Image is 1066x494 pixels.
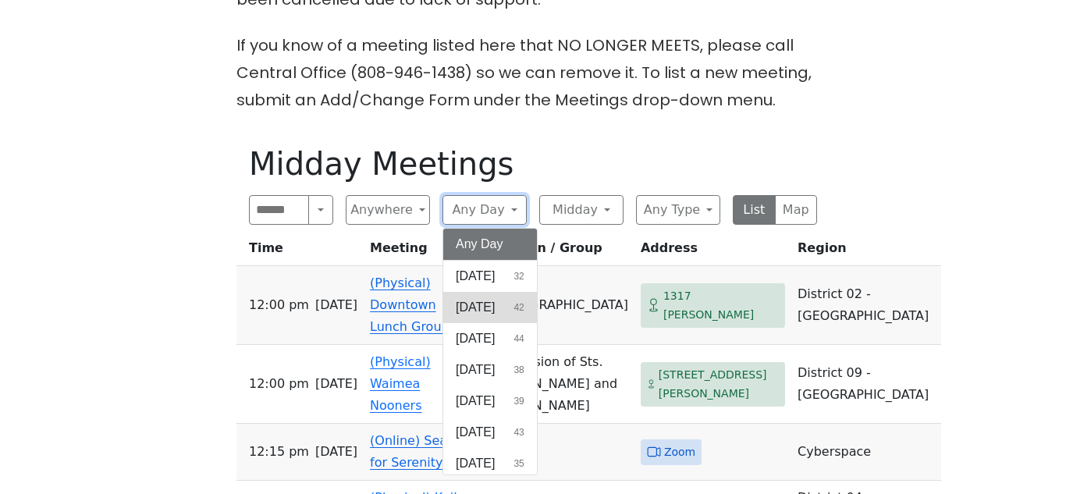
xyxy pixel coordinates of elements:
[513,332,524,346] span: 44 results
[539,195,624,225] button: Midday
[443,261,537,292] button: [DATE]32 results
[443,229,537,260] button: Any Day
[308,195,333,225] button: Search
[791,424,941,481] td: Cyberspace
[443,386,537,417] button: [DATE]39 results
[480,345,634,424] td: The Mission of Sts. [PERSON_NAME] and [PERSON_NAME]
[791,266,941,345] td: District 02 - [GEOGRAPHIC_DATA]
[236,32,830,114] p: If you know of a meeting listed here that NO LONGER MEETS, please call Central Office (808-946-14...
[249,145,817,183] h1: Midday Meetings
[513,425,524,439] span: 43 results
[480,237,634,266] th: Location / Group
[456,392,495,410] span: [DATE]
[315,441,357,463] span: [DATE]
[443,417,537,448] button: [DATE]43 results
[370,433,467,470] a: (Online) Search for Serenity
[775,195,818,225] button: Map
[513,363,524,377] span: 38 results
[456,361,495,379] span: [DATE]
[663,286,779,325] span: 1317 [PERSON_NAME]
[791,345,941,424] td: District 09 - [GEOGRAPHIC_DATA]
[456,454,495,473] span: [DATE]
[443,292,537,323] button: [DATE]42 results
[480,266,634,345] td: [DEMOGRAPHIC_DATA]
[513,394,524,408] span: 39 results
[249,373,309,395] span: 12:00 PM
[634,237,791,266] th: Address
[249,441,309,463] span: 12:15 PM
[664,442,695,462] span: Zoom
[659,365,779,403] span: [STREET_ADDRESS][PERSON_NAME]
[443,354,537,386] button: [DATE]38 results
[456,423,495,442] span: [DATE]
[442,195,527,225] button: Any Day
[315,294,357,316] span: [DATE]
[456,298,495,317] span: [DATE]
[733,195,776,225] button: List
[370,275,449,334] a: (Physical) Downtown Lunch Group
[636,195,720,225] button: Any Type
[443,448,537,479] button: [DATE]35 results
[513,300,524,315] span: 42 results
[513,269,524,283] span: 32 results
[442,228,538,475] div: Any Day
[791,237,941,266] th: Region
[370,354,431,413] a: (Physical) Waimea Nooners
[249,294,309,316] span: 12:00 PM
[456,329,495,348] span: [DATE]
[249,195,309,225] input: Search
[315,373,357,395] span: [DATE]
[364,237,480,266] th: Meeting
[513,457,524,471] span: 35 results
[456,267,495,286] span: [DATE]
[346,195,430,225] button: Anywhere
[443,323,537,354] button: [DATE]44 results
[236,237,364,266] th: Time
